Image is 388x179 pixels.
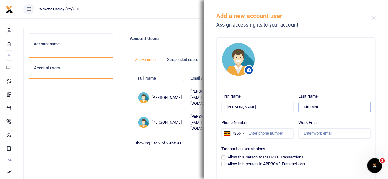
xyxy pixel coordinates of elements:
td: [PERSON_NAME][EMAIL_ADDRESS][DOMAIN_NAME] [187,110,242,135]
h5: Assign access rights to your account [216,22,372,28]
label: Work Email [298,120,318,126]
h5: Add a new account user [216,12,372,20]
div: Showing 1 to 2 of 2 entries [135,137,232,146]
label: Phone Number [221,120,248,126]
label: First Name [221,93,241,99]
h4: Account Users [130,35,331,42]
div: Uganda: +256 [222,129,246,138]
span: 2 [380,158,385,163]
td: [PERSON_NAME][EMAIL_ADDRESS][DOMAIN_NAME] [187,85,242,110]
th: Email Address: activate to sort column ascending [187,72,242,85]
h6: Account users [34,65,108,70]
label: Allow this person to INITIATE Transactions [228,154,303,160]
input: Last Name [298,102,371,112]
a: logo-small logo-large logo-large [6,7,13,11]
td: [PERSON_NAME] [135,110,187,135]
a: Account name [29,33,113,55]
a: Active users [130,54,162,65]
iframe: Intercom live chat [367,158,382,173]
input: First Name [221,102,294,112]
input: Enter phone number [221,128,294,139]
a: Invited users [203,54,236,65]
h6: Account name [34,42,108,47]
a: Suspended users [162,54,203,65]
th: Full Name: activate to sort column ascending [135,72,187,85]
li: Ac [5,155,13,165]
li: M [5,50,13,61]
label: Last Name [298,93,318,99]
input: Enter work email [298,128,371,139]
td: [PERSON_NAME] [135,85,187,110]
span: Wekeza Energy (Pty) LTD [37,6,83,12]
img: logo-small [6,6,13,13]
label: Transaction permissions [221,146,265,152]
a: Account users [29,57,113,79]
div: +256 [232,130,241,136]
button: Close [372,16,376,20]
label: Allow this person to APPROVE Transactions [228,161,305,167]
